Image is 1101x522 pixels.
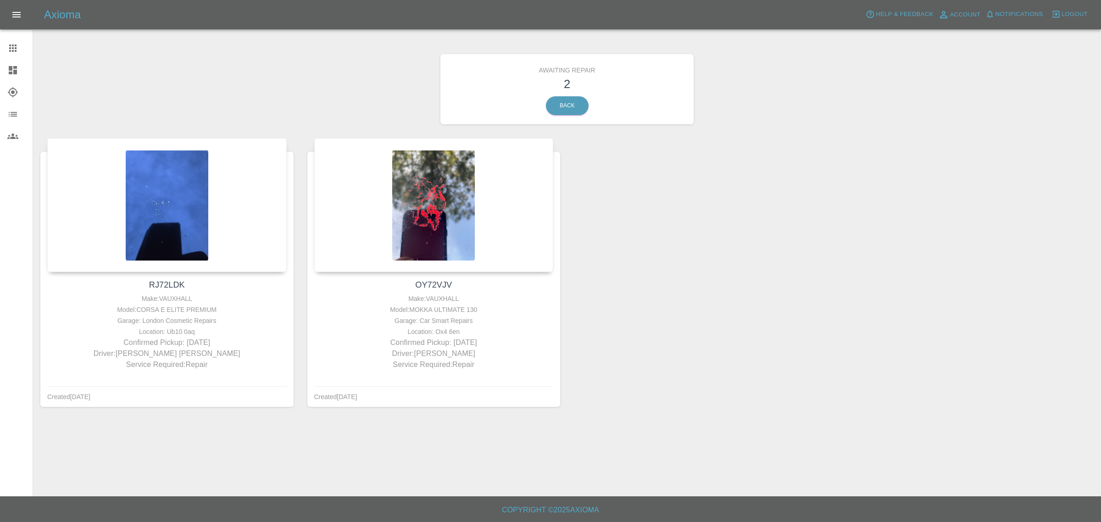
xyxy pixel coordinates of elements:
[317,359,551,370] p: Service Required: Repair
[317,326,551,337] div: Location: Ox4 6en
[936,7,983,22] a: Account
[950,10,981,20] span: Account
[415,280,452,289] a: OY72VJV
[149,280,185,289] a: RJ72LDK
[50,293,284,304] div: Make: VAUXHALL
[995,9,1043,20] span: Notifications
[546,96,589,115] a: Back
[7,504,1094,516] h6: Copyright © 2025 Axioma
[1062,9,1088,20] span: Logout
[317,304,551,315] div: Model: MOKKA ULTIMATE 130
[6,4,28,26] button: Open drawer
[1049,7,1090,22] button: Logout
[50,315,284,326] div: Garage: London Cosmetic Repairs
[317,348,551,359] p: Driver: [PERSON_NAME]
[50,326,284,337] div: Location: Ub10 0aq
[50,348,284,359] p: Driver: [PERSON_NAME] [PERSON_NAME]
[317,293,551,304] div: Make: VAUXHALL
[50,337,284,348] p: Confirmed Pickup: [DATE]
[317,315,551,326] div: Garage: Car Smart Repairs
[44,7,81,22] h5: Axioma
[447,61,687,75] h6: Awaiting Repair
[317,337,551,348] p: Confirmed Pickup: [DATE]
[983,7,1045,22] button: Notifications
[314,391,357,402] div: Created [DATE]
[50,359,284,370] p: Service Required: Repair
[50,304,284,315] div: Model: CORSA E ELITE PREMIUM
[876,9,933,20] span: Help & Feedback
[863,7,935,22] button: Help & Feedback
[47,391,90,402] div: Created [DATE]
[447,75,687,93] h3: 2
